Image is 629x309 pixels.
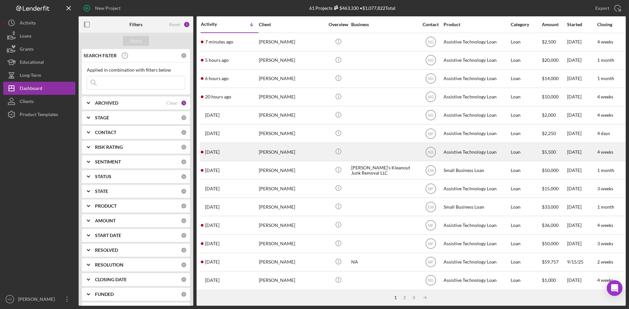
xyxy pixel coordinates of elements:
[542,222,559,228] span: $36,000
[205,241,219,246] time: 2025-09-26 17:27
[259,198,324,215] div: [PERSON_NAME]
[181,291,187,297] div: 0
[169,22,180,27] div: Reset
[597,241,613,246] time: 3 weeks
[428,77,434,81] text: NG
[511,272,541,289] div: Loan
[511,216,541,234] div: Loan
[597,112,613,118] time: 4 weeks
[259,235,324,252] div: [PERSON_NAME]
[597,94,613,99] time: 4 weeks
[79,2,127,15] button: New Project
[123,36,149,46] button: Apply
[181,232,187,238] div: 0
[205,204,219,210] time: 2025-09-26 22:58
[95,115,109,120] b: STAGE
[444,216,509,234] div: Assistive Technology Loan
[3,16,75,29] button: Activity
[511,162,541,179] div: Loan
[444,70,509,87] div: Assistive Technology Loan
[95,248,118,253] b: RESOLVED
[205,58,229,63] time: 2025-09-29 10:52
[567,253,597,271] div: 9/15/25
[95,277,127,282] b: CLOSING DATE
[542,241,559,246] span: $50,000
[428,150,434,154] text: NG
[20,69,41,83] div: Long-Term
[20,56,44,70] div: Educational
[3,69,75,82] a: Long-Term
[597,149,613,155] time: 4 weeks
[95,292,114,297] b: FUNDED
[3,43,75,56] button: Grants
[567,180,597,197] div: [DATE]
[181,159,187,165] div: 0
[391,295,400,300] div: 1
[95,159,121,164] b: SENTIMENT
[205,112,219,118] time: 2025-09-27 22:36
[95,218,116,223] b: AMOUNT
[95,262,124,267] b: RESOLUTION
[181,188,187,194] div: 0
[511,143,541,161] div: Loan
[511,22,541,27] div: Category
[511,180,541,197] div: Loan
[259,272,324,289] div: [PERSON_NAME]
[597,167,614,173] time: 1 month
[542,94,559,99] span: $10,000
[567,88,597,106] div: [DATE]
[181,247,187,253] div: 0
[444,253,509,271] div: Assistive Technology Loan
[511,33,541,51] div: Loan
[428,223,433,228] text: MF
[351,253,417,271] div: NA
[428,95,434,99] text: NG
[259,143,324,161] div: [PERSON_NAME]
[567,70,597,87] div: [DATE]
[3,82,75,95] button: Dashboard
[542,57,559,63] span: $20,000
[8,298,12,301] text: HZ
[205,149,219,155] time: 2025-09-27 02:18
[16,293,59,307] div: [PERSON_NAME]
[205,168,219,173] time: 2025-09-27 00:55
[444,162,509,179] div: Small Business Loan
[181,100,187,106] div: 1
[3,56,75,69] button: Educational
[589,2,626,15] button: Export
[542,76,559,81] span: $14,000
[542,277,556,283] span: $1,000
[567,216,597,234] div: [DATE]
[259,52,324,69] div: [PERSON_NAME]
[542,112,556,118] span: $2,000
[428,131,433,136] text: MF
[205,39,233,44] time: 2025-09-29 15:59
[444,180,509,197] div: Assistive Technology Loan
[205,278,219,283] time: 2025-09-26 02:06
[409,295,418,300] div: 3
[567,125,597,142] div: [DATE]
[95,174,111,179] b: STATUS
[567,107,597,124] div: [DATE]
[259,216,324,234] div: [PERSON_NAME]
[444,33,509,51] div: Assistive Technology Loan
[428,242,433,246] text: MF
[597,277,613,283] time: 4 weeks
[567,162,597,179] div: [DATE]
[183,21,190,28] div: 1
[20,82,42,96] div: Dashboard
[351,162,417,179] div: [PERSON_NAME]’s Kleanout Junk Removal LLC
[181,129,187,135] div: 0
[20,108,58,123] div: Product Templates
[444,235,509,252] div: Assistive Technology Loan
[3,29,75,43] a: Loans
[20,95,34,110] div: Clients
[3,293,75,306] button: HZ[PERSON_NAME]
[428,168,434,173] text: EW
[3,108,75,121] button: Product Templates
